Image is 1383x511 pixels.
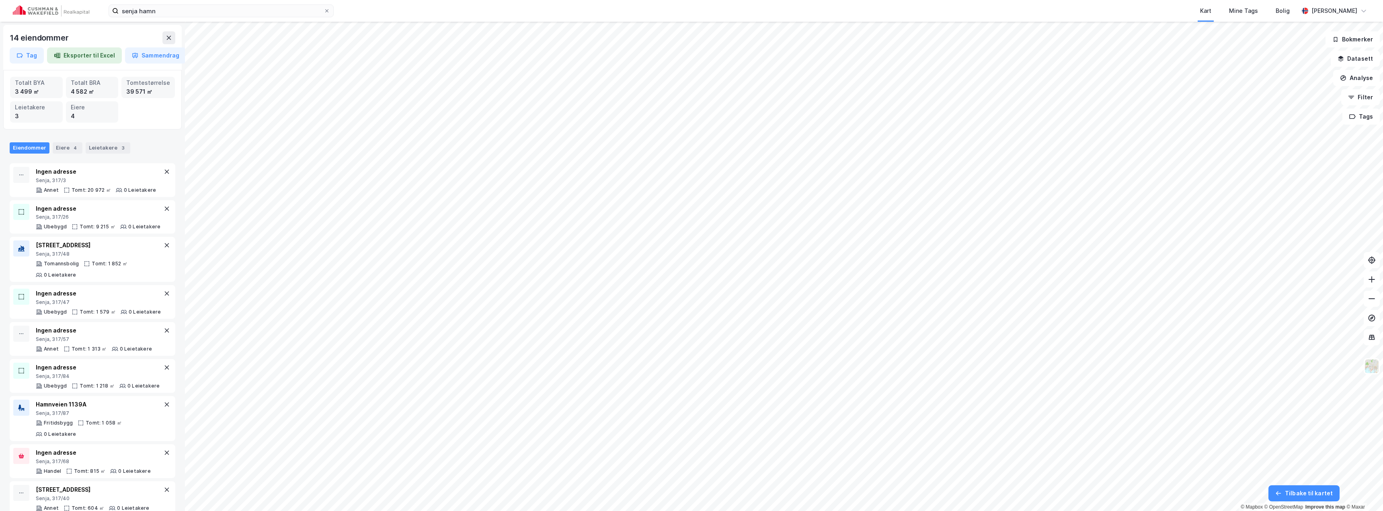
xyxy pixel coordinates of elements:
div: 3 [119,144,127,152]
div: Kontrollprogram for chat [1343,472,1383,511]
div: Tomt: 1 058 ㎡ [86,420,122,426]
div: Eiere [53,142,82,154]
div: Senja, 317/40 [36,495,150,502]
div: Bolig [1276,6,1290,16]
div: Mine Tags [1229,6,1258,16]
button: Tags [1342,109,1380,125]
button: Sammendrag [125,47,186,64]
input: Søk på adresse, matrikkel, gårdeiere, leietakere eller personer [119,5,324,17]
div: Leietakere [86,142,130,154]
div: Ubebygd [44,383,67,389]
div: 4 [71,144,79,152]
div: 3 [15,112,58,121]
div: Ubebygd [44,224,67,230]
div: Leietakere [15,103,58,112]
div: 0 Leietakere [120,346,152,352]
div: 0 Leietakere [44,272,76,278]
div: Kart [1200,6,1211,16]
div: Senja, 317/48 [36,251,162,257]
div: Senja, 317/87 [36,410,162,417]
div: 0 Leietakere [128,224,160,230]
div: Eiendommer [10,142,49,154]
a: Improve this map [1305,504,1345,510]
div: 0 Leietakere [44,431,76,437]
div: Senja, 317/3 [36,177,156,184]
div: Annet [44,187,59,193]
button: Analyse [1333,70,1380,86]
div: [STREET_ADDRESS] [36,240,162,250]
div: Totalt BRA [71,78,114,87]
img: Z [1364,359,1379,374]
div: Ingen adresse [36,167,156,176]
div: Tomt: 20 972 ㎡ [72,187,111,193]
button: Tilbake til kartet [1268,485,1340,501]
div: Tomt: 9 215 ㎡ [80,224,115,230]
div: Ingen adresse [36,363,160,372]
div: 0 Leietakere [118,468,150,474]
a: OpenStreetMap [1264,504,1303,510]
img: cushman-wakefield-realkapital-logo.202ea83816669bd177139c58696a8fa1.svg [13,5,89,16]
div: Tomt: 1 313 ㎡ [72,346,107,352]
div: 14 eiendommer [10,31,70,44]
div: Tomt: 815 ㎡ [74,468,105,474]
div: Handel [44,468,61,474]
div: 0 Leietakere [124,187,156,193]
div: Hamnveien 1139A [36,400,162,409]
button: Tag [10,47,44,64]
div: 4 [71,112,114,121]
div: 4 582 ㎡ [71,87,114,96]
iframe: Chat Widget [1343,472,1383,511]
div: Annet [44,346,59,352]
div: Tomt: 1 579 ㎡ [80,309,116,315]
button: Eksporter til Excel [47,47,122,64]
div: Eiere [71,103,114,112]
button: Filter [1341,89,1380,105]
div: Senja, 317/68 [36,458,151,465]
div: 0 Leietakere [129,309,161,315]
div: 39 571 ㎡ [126,87,170,96]
div: Tomannsbolig [44,261,79,267]
div: Senja, 317/57 [36,336,152,343]
div: Ingen adresse [36,289,161,298]
div: Senja, 317/47 [36,299,161,306]
div: Tomt: 1 218 ㎡ [80,383,115,389]
a: Mapbox [1241,504,1263,510]
button: Bokmerker [1326,31,1380,47]
div: Tomtestørrelse [126,78,170,87]
div: Tomt: 1 852 ㎡ [92,261,127,267]
div: Fritidsbygg [44,420,73,426]
div: 0 Leietakere [127,383,160,389]
div: [STREET_ADDRESS] [36,485,150,495]
div: 3 499 ㎡ [15,87,58,96]
button: Datasett [1331,51,1380,67]
div: Totalt BYA [15,78,58,87]
div: Senja, 317/84 [36,373,160,380]
div: Ingen adresse [36,204,160,213]
div: Ingen adresse [36,448,151,458]
div: Ubebygd [44,309,67,315]
div: [PERSON_NAME] [1311,6,1357,16]
div: Ingen adresse [36,326,152,335]
div: Senja, 317/26 [36,214,160,220]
